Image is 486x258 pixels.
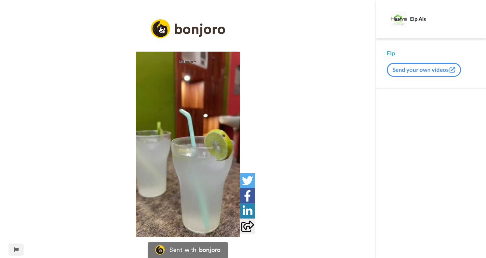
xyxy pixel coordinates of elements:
[390,11,407,27] img: Profile Image
[155,245,165,255] img: Bonjoro Logo
[410,16,475,22] div: Elp Ais
[136,52,240,237] img: 4ff69512-dbc3-4d9f-b25c-37b1c333a9e6_thumbnail_source_1709883012.jpg
[387,63,461,77] button: Send your own videos
[169,247,196,253] div: Sent with
[151,19,225,38] img: logo_full.png
[199,247,221,253] div: bonjoro
[148,242,228,258] a: Bonjoro LogoSent withbonjoro
[387,49,475,57] div: Elp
